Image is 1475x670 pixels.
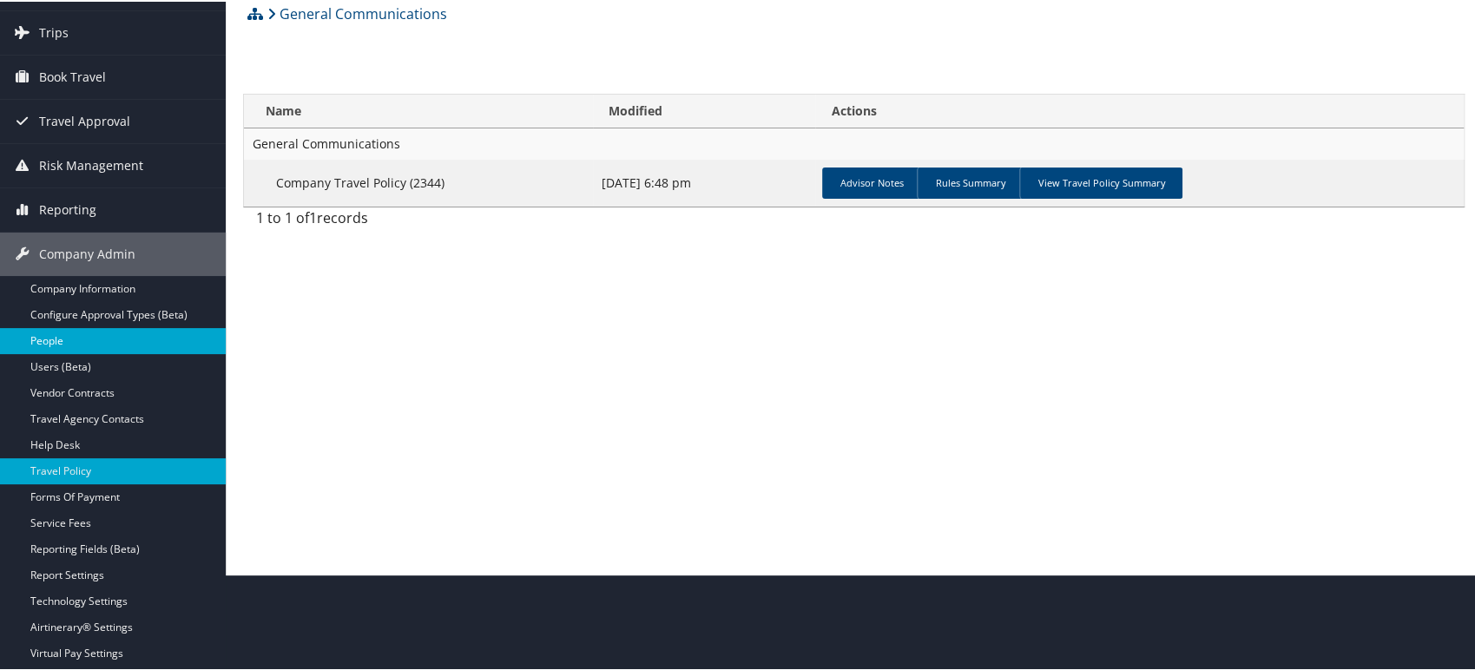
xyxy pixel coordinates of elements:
[309,207,317,226] span: 1
[39,142,143,186] span: Risk Management
[593,93,815,127] th: Modified: activate to sort column ascending
[815,93,1464,127] th: Actions
[593,158,815,205] td: [DATE] 6:48 pm
[39,187,96,230] span: Reporting
[244,158,593,205] td: Company Travel Policy (2344)
[822,166,920,197] a: Advisor Notes
[244,127,1464,158] td: General Communications
[256,206,536,235] div: 1 to 1 of records
[39,231,135,274] span: Company Admin
[39,10,69,53] span: Trips
[244,93,593,127] th: Name: activate to sort column ascending
[39,54,106,97] span: Book Travel
[917,166,1023,197] a: Rules Summary
[39,98,130,141] span: Travel Approval
[1019,166,1182,197] a: View Travel Policy Summary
